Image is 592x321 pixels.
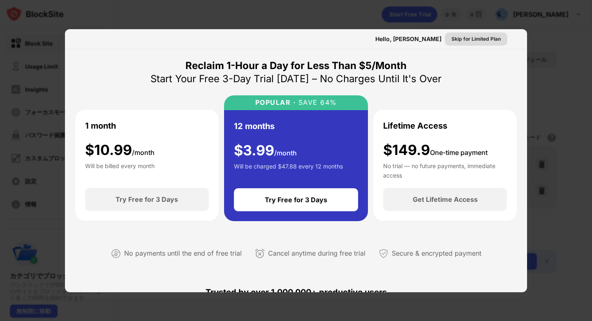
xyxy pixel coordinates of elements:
div: Skip for Limited Plan [451,35,501,43]
span: /month [132,148,155,157]
div: 12 months [234,120,275,132]
div: Reclaim 1-Hour a Day for Less Than $5/Month [185,59,407,72]
img: cancel-anytime [255,249,265,259]
div: Will be billed every month [85,162,155,178]
div: $ 10.99 [85,142,155,159]
div: Try Free for 3 Days [265,196,327,204]
div: Trusted by over 1,000,000+ productive users [75,273,517,312]
div: Start Your Free 3-Day Trial [DATE] – No Charges Until It's Over [150,72,442,85]
div: No trial — no future payments, immediate access [383,162,507,178]
span: One-time payment [430,148,488,157]
div: POPULAR · [255,99,296,106]
div: Try Free for 3 Days [116,195,178,203]
div: Cancel anytime during free trial [268,247,365,259]
img: secured-payment [379,249,388,259]
img: not-paying [111,249,121,259]
div: $ 3.99 [234,142,297,159]
div: Hello, [PERSON_NAME] [375,36,442,42]
div: $149.9 [383,142,488,159]
div: Get Lifetime Access [413,195,478,203]
div: SAVE 64% [296,99,337,106]
span: /month [274,149,297,157]
div: Will be charged $47.88 every 12 months [234,162,343,178]
div: 1 month [85,120,116,132]
div: No payments until the end of free trial [124,247,242,259]
div: Lifetime Access [383,120,447,132]
div: Secure & encrypted payment [392,247,481,259]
